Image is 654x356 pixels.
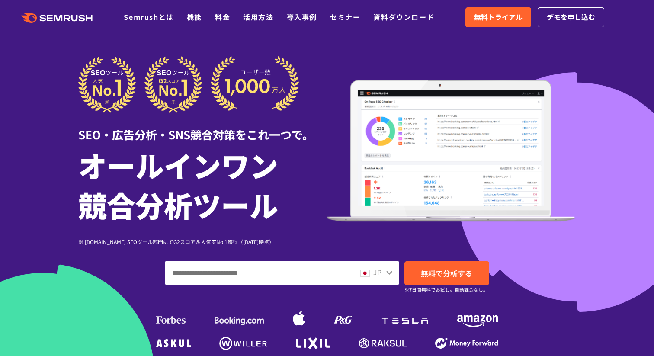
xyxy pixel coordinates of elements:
a: 導入事例 [287,12,317,22]
span: 無料トライアル [474,12,523,23]
span: デモを申し込む [547,12,595,23]
a: 料金 [215,12,230,22]
h1: オールインワン 競合分析ツール [78,145,327,225]
a: 無料トライアル [465,7,531,27]
a: デモを申し込む [538,7,604,27]
a: セミナー [330,12,360,22]
small: ※7日間無料でお試し。自動課金なし。 [404,285,488,294]
div: ※ [DOMAIN_NAME] SEOツール部門にてG2スコア＆人気度No.1獲得（[DATE]時点） [78,237,327,246]
a: 資料ダウンロード [373,12,434,22]
a: Semrushとは [124,12,173,22]
a: 無料で分析する [404,261,489,285]
span: JP [373,267,381,277]
a: 活用方法 [243,12,273,22]
input: ドメイン、キーワードまたはURLを入力してください [165,261,353,285]
span: 無料で分析する [421,268,472,279]
a: 機能 [187,12,202,22]
div: SEO・広告分析・SNS競合対策をこれ一つで。 [78,113,327,143]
